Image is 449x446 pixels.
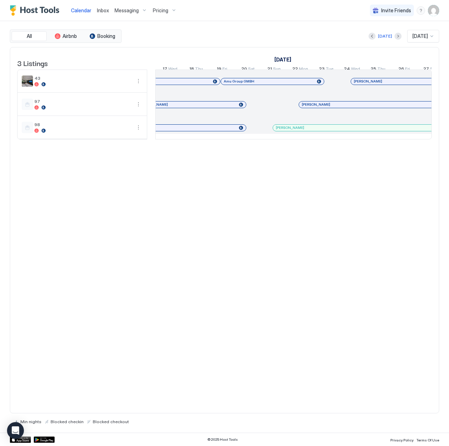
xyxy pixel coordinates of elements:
span: Sat [248,66,255,73]
span: Wed [351,66,360,73]
div: User profile [428,5,439,16]
span: 18 [189,66,194,73]
button: Booking [85,31,120,41]
span: 22 [292,66,298,73]
a: Google Play Store [34,437,55,443]
a: Terms Of Use [416,436,439,443]
span: Amu Group GMBH [224,79,254,84]
span: Pricing [153,7,168,14]
span: Airbnb [63,33,77,39]
span: Blocked checkin [51,419,84,424]
div: menu [417,6,425,15]
a: September 18, 2025 [188,65,205,75]
span: 23 [319,66,325,73]
span: © 2025 Host Tools [207,437,238,442]
span: All [27,33,32,39]
a: App Store [10,437,31,443]
a: September 23, 2025 [317,65,335,75]
a: September 17, 2025 [161,65,179,75]
span: [PERSON_NAME] [276,125,304,130]
span: 3 Listings [17,58,48,68]
span: Fri [405,66,410,73]
div: tab-group [10,29,122,43]
span: Privacy Policy [390,438,414,442]
span: Inbox [97,7,109,13]
span: 97 [34,99,131,104]
span: [PERSON_NAME] [302,102,330,107]
a: September 26, 2025 [397,65,412,75]
div: menu [134,100,143,109]
a: Host Tools Logo [10,5,63,16]
span: Terms Of Use [416,438,439,442]
span: Sat [430,66,437,73]
a: September 1, 2025 [273,54,293,65]
a: Privacy Policy [390,436,414,443]
button: All [12,31,47,41]
a: September 19, 2025 [215,65,229,75]
a: Calendar [71,7,91,14]
a: September 20, 2025 [240,65,256,75]
span: 25 [371,66,376,73]
div: menu [134,77,143,85]
button: More options [134,77,143,85]
a: September 21, 2025 [266,65,282,75]
a: September 24, 2025 [342,65,362,75]
span: Calendar [71,7,91,13]
span: 24 [344,66,350,73]
span: Thu [195,66,203,73]
span: 98 [34,122,131,127]
span: Booking [97,33,115,39]
div: [DATE] [378,33,392,39]
span: Tue [326,66,333,73]
span: 21 [267,66,272,73]
span: Thu [377,66,385,73]
button: Next month [395,33,402,40]
span: [DATE] [412,33,428,39]
a: September 25, 2025 [369,65,387,75]
button: Previous month [369,33,376,40]
button: More options [134,123,143,132]
span: Wed [168,66,177,73]
span: Invite Friends [381,7,411,14]
span: 20 [241,66,247,73]
span: 43 [34,76,131,81]
span: 26 [398,66,404,73]
button: More options [134,100,143,109]
div: listing image [22,76,33,87]
span: Min nights [20,419,41,424]
a: September 22, 2025 [291,65,310,75]
span: Blocked checkout [93,419,129,424]
span: Mon [299,66,308,73]
div: Open Intercom Messenger [7,422,24,439]
span: 27 [423,66,429,73]
button: Airbnb [48,31,83,41]
div: menu [134,123,143,132]
a: Inbox [97,7,109,14]
a: September 27, 2025 [422,65,438,75]
span: Sun [273,66,281,73]
span: Messaging [115,7,139,14]
span: 19 [217,66,221,73]
span: Fri [222,66,227,73]
span: 17 [163,66,167,73]
span: [PERSON_NAME] [354,79,382,84]
button: [DATE] [377,32,393,40]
